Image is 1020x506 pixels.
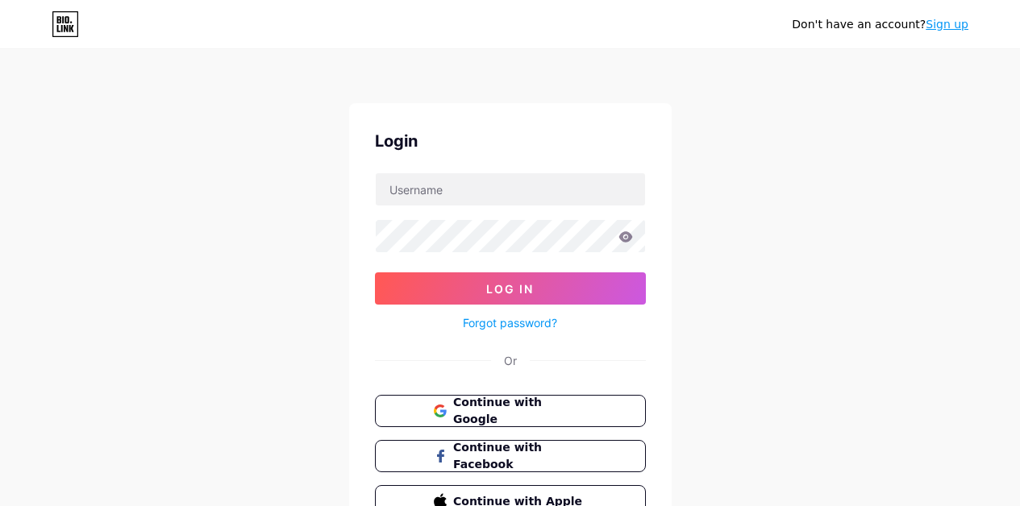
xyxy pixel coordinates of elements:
[504,352,517,369] div: Or
[375,272,646,305] button: Log In
[453,394,586,428] span: Continue with Google
[453,439,586,473] span: Continue with Facebook
[375,129,646,153] div: Login
[486,282,534,296] span: Log In
[463,314,557,331] a: Forgot password?
[792,16,968,33] div: Don't have an account?
[376,173,645,205] input: Username
[375,440,646,472] button: Continue with Facebook
[375,395,646,427] button: Continue with Google
[926,18,968,31] a: Sign up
